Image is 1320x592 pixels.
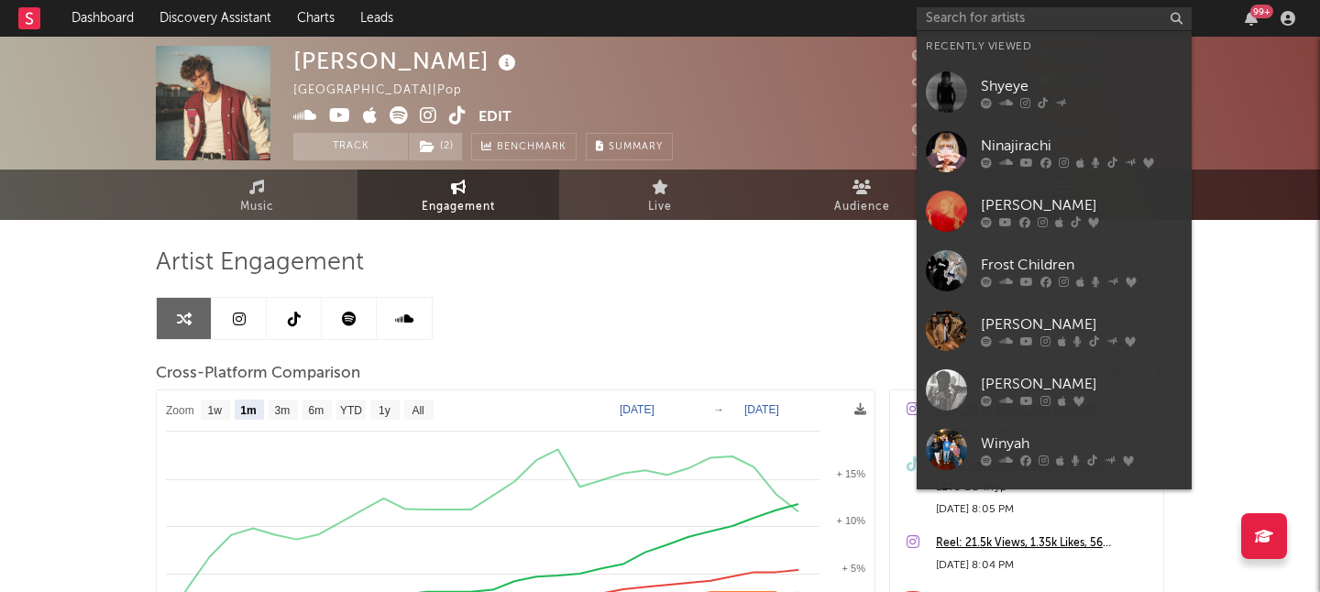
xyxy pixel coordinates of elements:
text: All [412,404,423,417]
span: 9,647 Monthly Listeners [912,125,1081,137]
button: Track [293,133,408,160]
text: 1w [208,404,223,417]
div: [PERSON_NAME] [293,46,521,76]
span: Music [240,196,274,218]
div: [PERSON_NAME] [981,194,1182,216]
span: Artist Engagement [156,252,364,274]
text: + 10% [837,515,866,526]
text: + 15% [837,468,866,479]
span: Live [648,196,672,218]
div: [GEOGRAPHIC_DATA] | Pop [293,80,483,102]
text: 1m [240,404,256,417]
div: [PERSON_NAME] [981,313,1182,335]
button: 99+ [1245,11,1258,26]
a: [PERSON_NAME] [917,181,1192,241]
input: Search for artists [917,7,1192,30]
text: 1y [379,404,390,417]
a: Frost Children [917,241,1192,301]
text: → [713,403,724,416]
span: Cross-Platform Comparison [156,363,360,385]
a: [PERSON_NAME] [917,301,1192,360]
a: Music [156,170,357,220]
a: Liim [917,479,1192,539]
button: Summary [586,133,673,160]
span: Engagement [422,196,495,218]
a: Live [559,170,761,220]
a: [PERSON_NAME] [917,360,1192,420]
div: [DATE] 8:05 PM [936,499,1154,521]
div: Ninajirachi [981,135,1182,157]
div: Frost Children [981,254,1182,276]
div: [DATE] 8:04 PM [936,554,1154,576]
a: Reel: 21.5k Views, 1.35k Likes, 56 Comments [936,532,1154,554]
span: Benchmark [497,137,566,159]
text: 3m [275,404,291,417]
a: Benchmark [471,133,577,160]
a: Shyeye [917,62,1192,122]
span: 215 [912,100,954,112]
span: ( 2 ) [408,133,463,160]
a: Engagement [357,170,559,220]
span: Audience [834,196,890,218]
text: YTD [340,404,362,417]
text: [DATE] [744,403,779,416]
span: Jump Score: 92.0 [912,147,1020,159]
span: Summary [609,142,663,152]
span: 5,318 [912,50,966,62]
div: [PERSON_NAME] [981,373,1182,395]
span: 164,600 [912,75,984,87]
a: Ninajirachi [917,122,1192,181]
a: Audience [761,170,962,220]
button: (2) [409,133,462,160]
div: 99 + [1250,5,1273,18]
text: + 5% [842,563,866,574]
button: Edit [478,106,511,129]
div: Winyah [981,433,1182,455]
div: Recently Viewed [926,36,1182,58]
text: Zoom [166,404,194,417]
a: Winyah [917,420,1192,479]
text: [DATE] [620,403,654,416]
div: Shyeye [981,75,1182,97]
text: 6m [309,404,324,417]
